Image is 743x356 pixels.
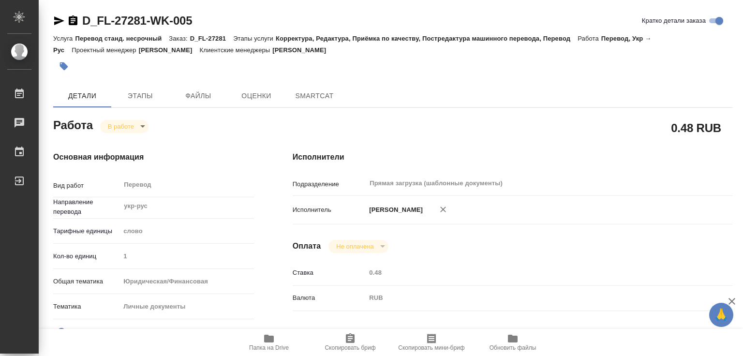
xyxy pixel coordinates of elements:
h2: Работа [53,116,93,133]
button: Папка на Drive [228,329,310,356]
p: Перевод станд. несрочный [75,35,169,42]
span: Скопировать бриф [325,344,375,351]
span: Файлы [175,90,222,102]
span: Этапы [117,90,163,102]
p: Тарифные единицы [53,226,120,236]
button: Обновить файлы [472,329,553,356]
p: Общая тематика [53,277,120,286]
p: Вид работ [53,181,120,191]
p: Исполнитель [293,205,366,215]
p: Подразделение [293,179,366,189]
p: Проектный менеджер [72,46,138,54]
div: Личные документы [120,298,253,315]
button: Добавить тэг [53,56,74,77]
button: Скопировать ссылку [67,15,79,27]
span: Кратко детали заказа [642,16,706,26]
p: Тематика [53,302,120,311]
h4: Исполнители [293,151,732,163]
p: Кол-во единиц [53,252,120,261]
a: D_FL-27281-WK-005 [82,14,192,27]
div: В работе [100,120,149,133]
div: слово [120,223,253,239]
span: Оценки [233,90,280,102]
p: Валюта [293,293,366,303]
span: Скопировать мини-бриф [398,344,464,351]
button: В работе [105,122,137,131]
button: Скопировать бриф [310,329,391,356]
p: Этапы услуги [233,35,276,42]
div: В работе [328,240,388,253]
h4: Оплата [293,240,321,252]
input: Пустое поле [366,266,696,280]
h2: 0.48 RUB [671,119,721,136]
span: Детали [59,90,105,102]
p: [PERSON_NAME] [272,46,333,54]
div: Юридическая/Финансовая [120,273,253,290]
p: Ставка [293,268,366,278]
input: Пустое поле [120,249,253,263]
p: D_FL-27281 [190,35,233,42]
span: Папка на Drive [249,344,289,351]
button: Не оплачена [333,242,376,251]
p: [PERSON_NAME] [139,46,200,54]
p: [PERSON_NAME] [366,205,423,215]
h4: Основная информация [53,151,254,163]
button: Скопировать ссылку для ЯМессенджера [53,15,65,27]
p: Направление перевода [53,197,120,217]
span: Обновить файлы [490,344,536,351]
p: Работа [578,35,601,42]
button: 🙏 [709,303,733,327]
p: Корректура, Редактура, Приёмка по качеству, Постредактура машинного перевода, Перевод [276,35,578,42]
button: Скопировать мини-бриф [391,329,472,356]
span: 🙏 [713,305,729,325]
h4: Дополнительно [293,326,732,338]
span: SmartCat [291,90,338,102]
p: Клиентские менеджеры [200,46,273,54]
p: Заказ: [169,35,190,42]
button: Удалить исполнителя [432,199,454,220]
div: RUB [366,290,696,306]
p: Услуга [53,35,75,42]
span: Нотариальный заказ [67,327,129,337]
